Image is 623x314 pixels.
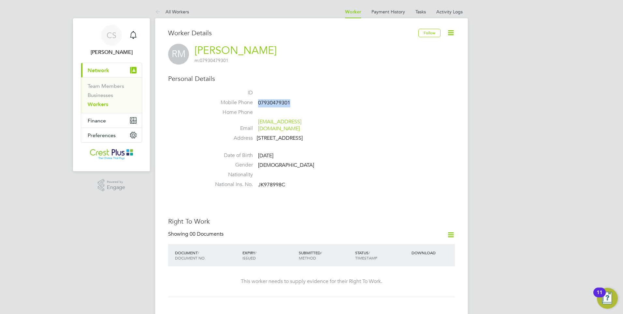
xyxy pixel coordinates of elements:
[321,250,322,255] span: /
[371,9,405,15] a: Payment History
[355,255,377,260] span: TIMESTAMP
[258,162,314,169] span: [DEMOGRAPHIC_DATA]
[81,128,142,142] button: Preferences
[155,9,189,15] a: All Workers
[345,9,361,15] a: Worker
[198,250,199,255] span: /
[242,255,256,260] span: ISSUED
[88,118,106,124] span: Finance
[299,255,316,260] span: METHOD
[73,18,150,171] nav: Main navigation
[258,118,301,132] a: [EMAIL_ADDRESS][DOMAIN_NAME]
[175,255,206,260] span: DOCUMENT NO.
[207,181,253,188] label: National Ins. No.
[98,179,125,192] a: Powered byEngage
[107,31,116,39] span: CS
[207,89,253,96] label: ID
[597,292,602,301] div: 11
[90,149,133,160] img: crestplusoperations-logo-retina.png
[168,44,189,65] span: RM
[88,83,124,89] a: Team Members
[195,57,228,63] span: 07930479301
[207,109,253,116] label: Home Phone
[255,250,256,255] span: /
[258,100,290,106] span: 07930479301
[207,152,253,159] label: Date of Birth
[369,250,370,255] span: /
[258,152,273,159] span: [DATE]
[354,247,410,264] div: STATUS
[597,288,618,309] button: Open Resource Center, 11 new notifications
[88,92,113,98] a: Businesses
[81,25,142,56] a: CS[PERSON_NAME]
[173,247,241,264] div: DOCUMENT
[88,67,109,73] span: Network
[436,9,463,15] a: Activity Logs
[81,63,142,77] button: Network
[418,29,441,37] button: Follow
[88,101,108,107] a: Workers
[168,29,418,37] h3: Worker Details
[81,149,142,160] a: Go to home page
[410,247,455,259] div: DOWNLOAD
[241,247,297,264] div: EXPIRY
[81,77,142,113] div: Network
[88,132,116,138] span: Preferences
[207,135,253,142] label: Address
[175,278,448,285] div: This worker needs to supply evidence for their Right To Work.
[207,171,253,178] label: Nationality
[81,48,142,56] span: Charlotte Shearer
[258,181,285,188] span: JK978998C
[297,247,354,264] div: SUBMITTED
[190,231,224,237] span: 00 Documents
[168,231,225,238] div: Showing
[168,217,455,226] h3: Right To Work
[257,135,319,142] div: [STREET_ADDRESS]
[415,9,426,15] a: Tasks
[195,57,200,63] span: m:
[207,162,253,168] label: Gender
[81,113,142,128] button: Finance
[195,44,277,57] a: [PERSON_NAME]
[207,99,253,106] label: Mobile Phone
[207,125,253,132] label: Email
[168,74,455,83] h3: Personal Details
[107,179,125,185] span: Powered by
[107,185,125,190] span: Engage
